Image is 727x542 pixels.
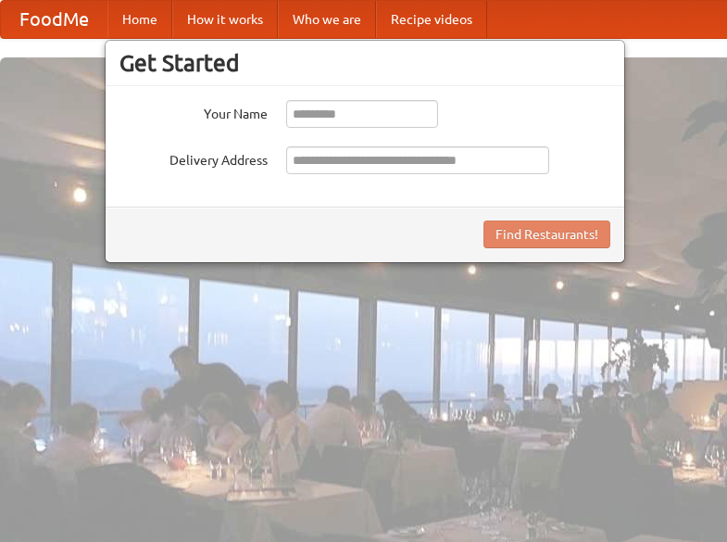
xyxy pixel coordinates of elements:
[119,146,268,170] label: Delivery Address
[172,1,278,38] a: How it works
[119,49,610,77] h3: Get Started
[278,1,376,38] a: Who we are
[1,1,107,38] a: FoodMe
[107,1,172,38] a: Home
[376,1,487,38] a: Recipe videos
[119,100,268,123] label: Your Name
[483,221,610,248] button: Find Restaurants!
